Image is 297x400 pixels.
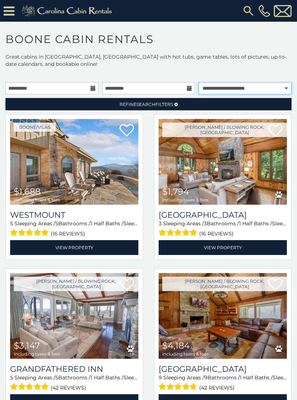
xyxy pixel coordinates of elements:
h3: Appalachian Mountain Lodge [159,364,287,374]
span: 5 [55,374,58,381]
div: Sleeping Areas / Bathrooms / Sleeps: [10,220,138,238]
span: 5 [10,220,13,227]
span: (16 reviews) [199,229,234,238]
span: $3,147 [14,340,40,351]
span: 1 Half Baths / [91,374,124,381]
img: Grandfathered Inn [10,273,138,359]
span: 1 Half Baths / [91,220,124,227]
span: $4,184 [162,340,190,351]
a: Appalachian Mountain Lodge $4,184 including taxes & fees [159,273,287,359]
span: Search [137,102,155,107]
img: Chimney Island [159,119,287,205]
div: Sleeping Areas / Bathrooms / Sleeps: [159,220,287,238]
a: [PHONE_NUMBER] [257,5,272,17]
span: (42 reviews) [199,383,235,392]
div: Sleeping Areas / Bathrooms / Sleeps: [10,374,138,392]
a: Westmount $1,688 including taxes & fees [10,119,138,205]
span: Refine Filters [120,102,173,107]
h3: Chimney Island [159,210,287,220]
span: 3 [159,220,162,227]
a: Westmount [10,210,138,220]
span: $1,794 [162,186,189,197]
span: 5 [10,374,13,381]
span: (16 reviews) [51,229,85,238]
a: [GEOGRAPHIC_DATA] [159,364,287,374]
span: 1 Half Baths / [240,374,273,381]
span: including taxes & fees [162,352,209,356]
a: Grandfathered Inn [10,364,138,374]
span: including taxes & fees [14,197,60,202]
img: Appalachian Mountain Lodge [159,273,287,359]
img: search-regular.svg [242,4,255,17]
div: Sleeping Areas / Bathrooms / Sleeps: [159,374,287,392]
span: including taxes & fees [14,352,60,356]
a: [PERSON_NAME] / Blowing Rock, [GEOGRAPHIC_DATA] [14,277,138,291]
a: Add to favorites [120,123,134,139]
a: [PERSON_NAME] / Blowing Rock, [GEOGRAPHIC_DATA] [162,277,287,291]
img: Khaki-logo.png [18,4,118,18]
a: Grandfathered Inn $3,147 including taxes & fees [10,273,138,359]
a: View Property [10,240,138,255]
a: Boone/Vilas [14,123,56,132]
a: Chimney Island $1,794 including taxes & fees [159,119,287,205]
span: 9 [204,374,208,381]
a: RefineSearchFilters [5,98,292,110]
span: 5 [55,220,58,227]
a: [GEOGRAPHIC_DATA] [159,210,287,220]
a: View Property [159,240,287,255]
span: $1,688 [14,186,41,197]
a: [PERSON_NAME] / Blowing Rock, [GEOGRAPHIC_DATA] [162,123,287,137]
span: (42 reviews) [51,383,86,392]
span: 9 [159,374,162,381]
img: Westmount [10,119,138,205]
span: 1 Half Baths / [239,220,272,227]
span: 3 [204,220,207,227]
span: including taxes & fees [162,197,209,202]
